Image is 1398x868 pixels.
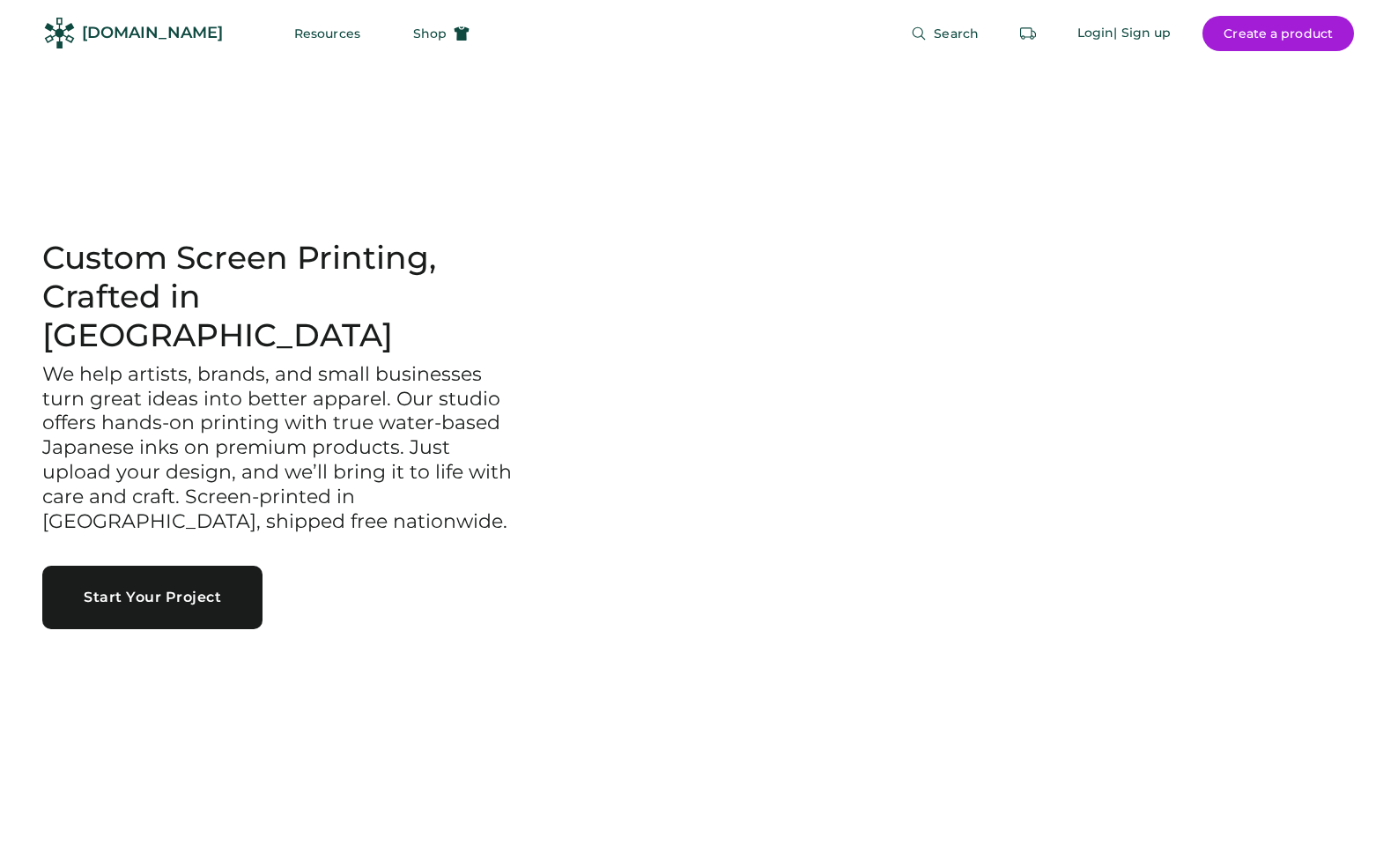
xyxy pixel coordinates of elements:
button: Search [890,16,1000,51]
button: Resources [273,16,381,51]
span: Search [934,27,979,40]
button: Retrieve an order [1010,16,1046,51]
div: Login [1077,25,1114,42]
button: Create a product [1202,16,1354,51]
img: Rendered Logo - Screens [44,18,75,48]
button: Start Your Project [42,566,263,629]
h1: Custom Screen Printing, Crafted in [GEOGRAPHIC_DATA] [42,239,517,355]
h3: We help artists, brands, and small businesses turn great ideas into better apparel. Our studio of... [42,362,517,535]
span: Shop [413,27,447,40]
div: | Sign up [1113,25,1171,42]
button: Shop [392,16,491,51]
div: [DOMAIN_NAME] [82,22,223,44]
